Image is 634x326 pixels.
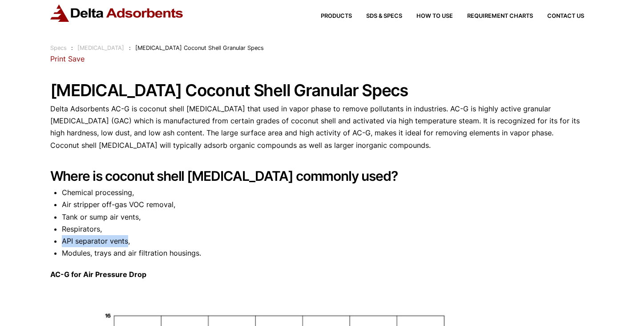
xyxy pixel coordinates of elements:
[50,4,184,22] img: Delta Adsorbents
[50,45,67,51] a: Specs
[62,211,584,223] li: Tank or sump air vents,
[135,45,264,51] span: [MEDICAL_DATA] Coconut Shell Granular Specs
[129,45,131,51] span: :
[50,81,584,100] h1: [MEDICAL_DATA] Coconut Shell Granular Specs
[77,45,124,51] a: [MEDICAL_DATA]
[62,247,584,259] li: Modules, trays and air filtration housings.
[402,13,453,19] a: How to Use
[352,13,402,19] a: SDS & SPECS
[62,223,584,235] li: Respirators,
[50,168,584,184] h2: Where is coconut shell [MEDICAL_DATA] commonly used?
[366,13,402,19] span: SDS & SPECS
[307,13,352,19] a: Products
[467,13,533,19] span: Requirement Charts
[71,45,73,51] span: :
[321,13,352,19] span: Products
[547,13,584,19] span: Contact Us
[62,199,584,211] li: Air stripper off-gas VOC removal,
[50,270,146,279] strong: AC-G for Air Pressure Drop
[50,103,584,151] p: Delta Adsorbents AC-G is coconut shell [MEDICAL_DATA] that used in vapor phase to remove pollutan...
[68,54,85,63] a: Save
[50,54,66,63] a: Print
[453,13,533,19] a: Requirement Charts
[62,187,584,199] li: Chemical processing,
[416,13,453,19] span: How to Use
[533,13,584,19] a: Contact Us
[62,235,584,247] li: API separator vents,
